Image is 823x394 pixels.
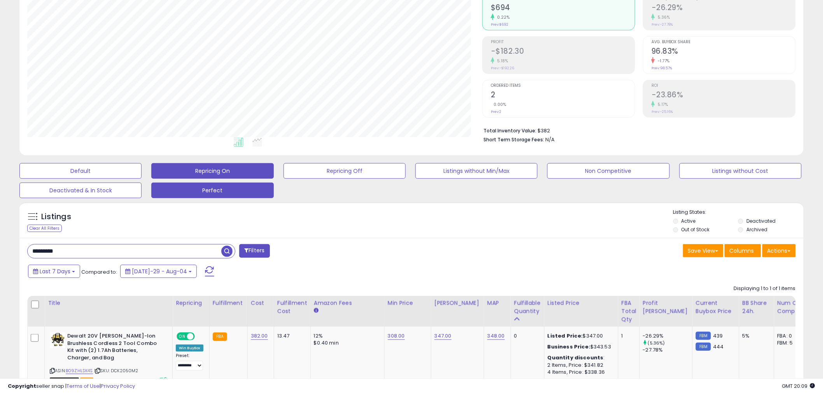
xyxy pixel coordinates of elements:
[151,163,273,179] button: Repricing On
[94,368,138,374] span: | SKU: DCK2050M2
[548,362,612,369] div: 2 Items, Price: $341.82
[782,382,815,390] span: 2025-08-12 20:09 GMT
[494,14,510,20] small: 0.22%
[673,209,804,216] p: Listing States:
[725,244,761,257] button: Columns
[177,333,187,340] span: ON
[683,244,723,257] button: Save View
[415,163,538,179] button: Listings without Min/Max
[548,343,612,350] div: $343.53
[487,299,508,307] div: MAP
[655,14,670,20] small: 5.36%
[194,333,206,340] span: OFF
[491,40,635,44] span: Profit
[746,226,767,233] label: Archived
[19,183,142,198] button: Deactivated & In Stock
[483,136,544,143] b: Short Term Storage Fees:
[132,267,187,275] span: [DATE]-29 - Aug-04
[483,127,536,134] b: Total Inventory Value:
[434,332,452,340] a: 347.00
[213,299,244,307] div: Fulfillment
[655,102,668,107] small: 5.17%
[681,226,710,233] label: Out of Stock
[19,163,142,179] button: Default
[651,22,673,27] small: Prev: -27.78%
[548,343,590,350] b: Business Price:
[314,299,381,307] div: Amazon Fees
[28,265,80,278] button: Last 7 Days
[679,163,802,179] button: Listings without Cost
[101,382,135,390] a: Privacy Policy
[651,84,795,88] span: ROI
[67,332,162,363] b: Dewalt 20V [PERSON_NAME]-Ion Brushless Cordless 2 Tool Combo Kit with (2) 1.7Ah Batteries, Charge...
[251,332,268,340] a: 382.00
[696,299,736,315] div: Current Buybox Price
[514,299,541,315] div: Fulfillable Quantity
[696,332,711,340] small: FBM
[491,84,635,88] span: Ordered Items
[491,102,506,107] small: 0.00%
[548,332,583,339] b: Listed Price:
[734,285,796,292] div: Displaying 1 to 1 of 1 items
[548,299,615,307] div: Listed Price
[643,299,689,315] div: Profit [PERSON_NAME]
[548,354,604,361] b: Quantity discounts
[48,299,169,307] div: Title
[548,354,612,361] div: :
[746,218,776,224] label: Deactivated
[284,163,406,179] button: Repricing Off
[176,353,203,371] div: Preset:
[651,90,795,101] h2: -23.86%
[777,299,806,315] div: Num of Comp.
[742,299,771,315] div: BB Share 24h.
[651,66,672,70] small: Prev: 98.57%
[491,109,501,114] small: Prev: 2
[27,225,62,232] div: Clear All Filters
[251,299,271,307] div: Cost
[8,382,36,390] strong: Copyright
[494,58,508,64] small: 5.18%
[648,340,665,346] small: (5.36%)
[713,343,723,350] span: 444
[277,332,305,339] div: 13.47
[388,299,428,307] div: Min Price
[50,378,79,384] span: All listings that are currently out of stock and unavailable for purchase on Amazon
[651,40,795,44] span: Avg. Buybox Share
[314,339,378,347] div: $0.40 min
[547,163,669,179] button: Non Competitive
[434,299,481,307] div: [PERSON_NAME]
[491,90,635,101] h2: 2
[213,332,227,341] small: FBA
[491,47,635,57] h2: -$182.30
[176,299,206,307] div: Repricing
[651,3,795,14] h2: -26.29%
[151,183,273,198] button: Perfect
[80,378,93,384] span: FBA
[777,332,803,339] div: FBA: 0
[548,332,612,339] div: $347.00
[545,136,555,143] span: N/A
[730,247,754,255] span: Columns
[314,332,378,339] div: 12%
[491,22,508,27] small: Prev: $692
[239,244,270,258] button: Filters
[388,332,405,340] a: 308.00
[643,332,692,339] div: -26.29%
[491,66,514,70] small: Prev: -$192.26
[67,382,100,390] a: Terms of Use
[622,299,636,324] div: FBA Total Qty
[762,244,796,257] button: Actions
[655,58,670,64] small: -1.77%
[622,332,634,339] div: 1
[777,339,803,347] div: FBM: 5
[176,345,203,352] div: Win BuyBox
[66,368,93,374] a: B09ZHLSK4S
[514,332,538,339] div: 0
[681,218,696,224] label: Active
[548,369,612,376] div: 4 Items, Price: $338.36
[491,3,635,14] h2: $694
[40,267,70,275] span: Last 7 Days
[314,307,319,314] small: Amazon Fees.
[713,332,723,339] span: 439
[487,332,505,340] a: 348.00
